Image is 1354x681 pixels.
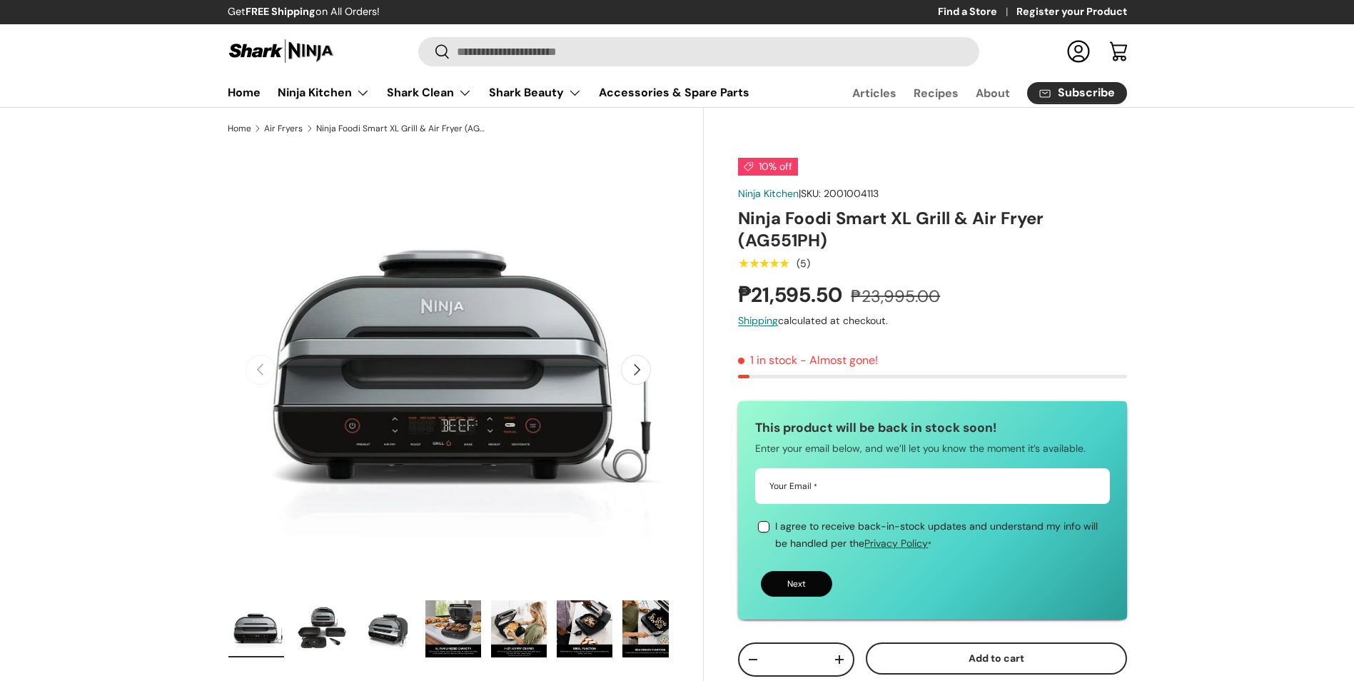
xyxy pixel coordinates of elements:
a: Ninja Kitchen [738,187,799,200]
nav: Primary [228,79,749,107]
img: Ninja Foodi Smart XL Grill & Air Fryer (AG551PH) [491,600,547,657]
a: Air Fryers [264,124,303,133]
a: Articles [852,79,896,107]
h1: Ninja Foodi Smart XL Grill & Air Fryer (AG551PH) [738,207,1126,251]
a: Privacy Policy [864,537,928,550]
img: Ninja Foodi Smart XL Grill & Air Fryer (AG551PH) [557,600,612,657]
a: Find a Store [938,4,1016,20]
div: calculated at checkout. [738,313,1126,328]
h3: This product will be back in stock soon! [755,418,1109,437]
p: Enter your email below, and we’ll let you know the moment it’s available. [755,440,1109,458]
a: Ninja Foodi Smart XL Grill & Air Fryer (AG551PH) [316,124,487,133]
span: | [799,187,879,200]
a: Ninja Kitchen [278,79,370,107]
span: I agree to receive back-in-stock updates and understand my info will be handled per the [775,520,1098,550]
span: ★★★★★ [738,256,789,271]
a: Shark Beauty [489,79,582,107]
a: Recipes [914,79,959,107]
summary: Shark Clean [378,79,480,107]
div: (5) [797,258,810,269]
span: Subscribe [1058,87,1115,99]
button: Next [761,571,832,597]
summary: Shark Beauty [480,79,590,107]
a: Shark Clean [387,79,472,107]
strong: FREE Shipping [246,5,315,18]
img: ninja-foodi-smart-xl-grill-and-air-fryer-full-parts-view-shark-ninja-philippines [294,600,350,657]
a: Subscribe [1027,82,1127,104]
p: - Almost gone! [800,353,878,368]
img: Ninja Foodi Smart XL Grill & Air Fryer (AG551PH) [425,600,481,657]
span: 10% off [738,158,798,176]
img: ninja-foodi-smart-xl-grill-and-air-fryer-left-side-view-shark-ninja-philippines [360,600,415,657]
img: Ninja Foodi Smart XL Grill & Air Fryer (AG551PH) [622,600,678,657]
span: SKU: [801,187,821,200]
s: ₱23,995.00 [851,286,940,307]
img: ninja-foodi-smart-xl-grill-and-air-fryer-full-view-shark-ninja-philippines [228,600,284,657]
button: Add to cart [866,642,1127,675]
a: Home [228,124,251,133]
strong: ₱21,595.50 [738,281,846,308]
summary: Ninja Kitchen [269,79,378,107]
span: 2001004113 [824,187,879,200]
a: About [976,79,1010,107]
a: Shipping [738,314,778,327]
img: Shark Ninja Philippines [228,37,335,65]
nav: Secondary [818,79,1127,107]
a: Home [228,79,261,106]
nav: Breadcrumbs [228,122,704,135]
media-gallery: Gallery Viewer [228,149,670,662]
a: Register your Product [1016,4,1127,20]
span: 1 in stock [738,353,797,368]
p: Get on All Orders! [228,4,380,20]
div: 5.0 out of 5.0 stars [738,257,789,270]
a: Accessories & Spare Parts [599,79,749,106]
